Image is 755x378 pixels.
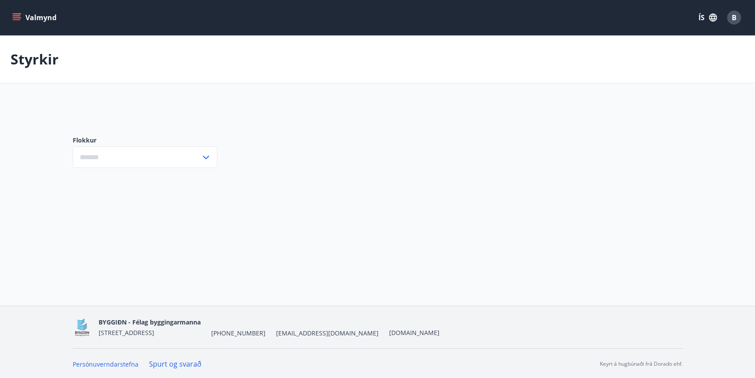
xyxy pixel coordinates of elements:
[11,50,59,69] p: Styrkir
[732,13,737,22] span: B
[600,360,683,368] p: Keyrt á hugbúnaði frá Dorado ehf.
[149,359,202,369] a: Spurt og svarað
[73,318,92,337] img: BKlGVmlTW1Qrz68WFGMFQUcXHWdQd7yePWMkvn3i.png
[73,136,217,145] label: Flokkur
[389,328,440,337] a: [DOMAIN_NAME]
[276,329,379,338] span: [EMAIL_ADDRESS][DOMAIN_NAME]
[99,318,201,326] span: BYGGIÐN - Félag byggingarmanna
[73,360,138,368] a: Persónuverndarstefna
[99,328,154,337] span: [STREET_ADDRESS]
[723,7,744,28] button: B
[11,10,60,25] button: menu
[211,329,266,338] span: [PHONE_NUMBER]
[694,10,722,25] button: ÍS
